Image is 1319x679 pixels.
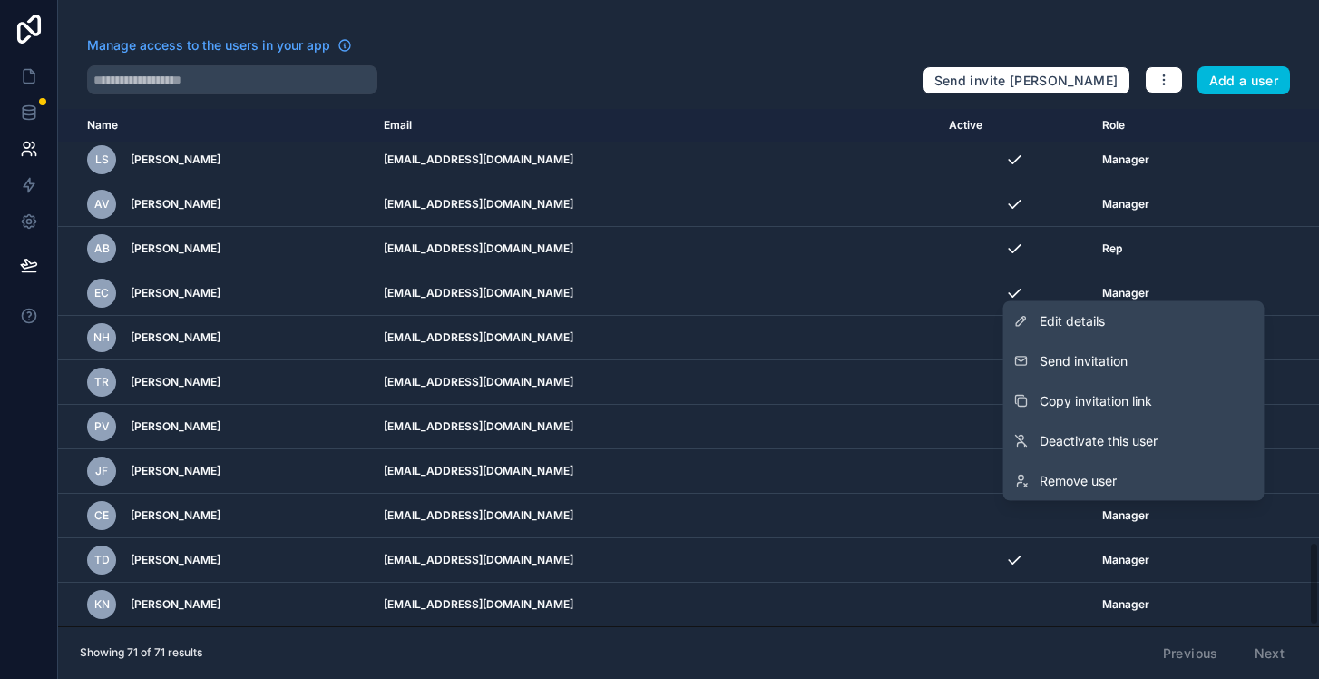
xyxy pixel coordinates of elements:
span: JF [95,464,108,478]
button: Send invite [PERSON_NAME] [923,66,1130,95]
td: [EMAIL_ADDRESS][DOMAIN_NAME] [373,227,938,271]
span: Manager [1102,597,1149,612]
span: AB [94,241,110,256]
span: [PERSON_NAME] [131,241,220,256]
td: [EMAIL_ADDRESS][DOMAIN_NAME] [373,271,938,316]
span: [PERSON_NAME] [131,197,220,212]
span: PV [94,419,110,434]
td: [EMAIL_ADDRESS][DOMAIN_NAME] [373,405,938,449]
button: Copy invitation link [1003,381,1265,421]
td: [EMAIL_ADDRESS][DOMAIN_NAME] [373,583,938,627]
td: [EMAIL_ADDRESS][DOMAIN_NAME] [373,360,938,405]
span: Remove user [1040,472,1117,490]
span: Showing 71 of 71 results [80,645,202,660]
td: [EMAIL_ADDRESS][DOMAIN_NAME] [373,538,938,583]
span: Manager [1102,508,1149,523]
span: AV [94,197,110,212]
span: Edit details [1040,312,1105,330]
td: [EMAIL_ADDRESS][DOMAIN_NAME] [373,316,938,360]
span: [PERSON_NAME] [131,330,220,345]
span: Manage access to the users in your app [87,36,330,54]
button: Add a user [1197,66,1291,95]
span: EC [94,286,109,300]
td: [EMAIL_ADDRESS][DOMAIN_NAME] [373,138,938,182]
span: [PERSON_NAME] [131,508,220,523]
span: LS [95,153,109,167]
span: NH [93,330,110,345]
th: Active [938,109,1091,143]
span: [PERSON_NAME] [131,553,220,567]
a: Remove user [1003,461,1265,501]
span: KN [94,597,110,612]
a: Edit details [1003,301,1265,341]
span: [PERSON_NAME] [131,153,220,167]
span: [PERSON_NAME] [131,286,220,300]
th: Email [373,109,938,143]
button: Send invitation [1003,341,1265,381]
span: [PERSON_NAME] [131,419,220,434]
span: Manager [1102,286,1149,300]
td: [EMAIL_ADDRESS][DOMAIN_NAME] [373,494,938,538]
th: Name [58,109,373,143]
th: Role [1091,109,1262,143]
span: [PERSON_NAME] [131,597,220,612]
span: TR [94,375,109,389]
span: [PERSON_NAME] [131,375,220,389]
span: Deactivate this user [1040,432,1158,450]
span: [PERSON_NAME] [131,464,220,478]
span: Manager [1102,553,1149,567]
span: Rep [1102,241,1122,256]
a: Deactivate this user [1003,421,1265,461]
a: Manage access to the users in your app [87,36,352,54]
td: [EMAIL_ADDRESS][DOMAIN_NAME] [373,449,938,494]
span: TD [94,553,110,567]
span: Send invitation [1040,352,1128,370]
td: [EMAIL_ADDRESS][DOMAIN_NAME] [373,182,938,227]
span: Manager [1102,153,1149,167]
span: Manager [1102,197,1149,212]
div: scrollable content [58,109,1319,626]
span: Copy invitation link [1040,392,1152,410]
span: CE [94,508,109,523]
